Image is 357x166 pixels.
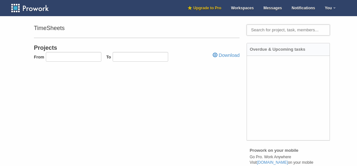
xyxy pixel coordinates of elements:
b: Projects [34,44,57,51]
span: Notifications [292,6,315,10]
span: Messages [263,6,282,10]
label: From [34,54,44,60]
div: Overdue & Upcoming tasks [247,43,330,56]
label: To [106,54,111,60]
a: [DOMAIN_NAME] [257,160,288,165]
img: logo.png [11,3,57,13]
h4: Prowork on your mobile [250,148,330,153]
input: Search for project, task, members... [247,25,330,36]
a: Download [213,52,240,59]
h4: TimeSheets [34,19,240,38]
span: Workspaces [231,6,254,10]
